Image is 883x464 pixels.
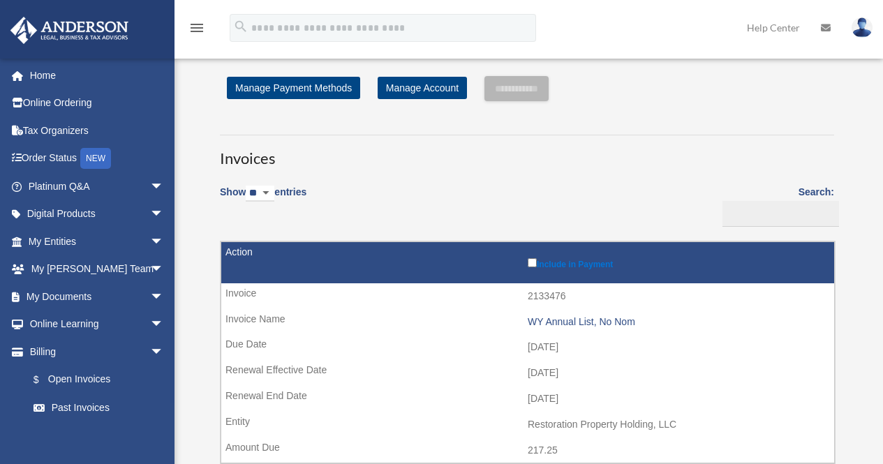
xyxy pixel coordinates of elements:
td: [DATE] [221,334,834,361]
img: User Pic [852,17,873,38]
span: arrow_drop_down [150,255,178,284]
a: Online Ordering [10,89,185,117]
a: Order StatusNEW [10,144,185,173]
span: arrow_drop_down [150,310,178,339]
label: Show entries [220,184,306,216]
label: Include in Payment [528,255,827,269]
span: arrow_drop_down [150,338,178,366]
img: Anderson Advisors Platinum Portal [6,17,133,44]
a: Past Invoices [20,394,178,421]
td: [DATE] [221,360,834,387]
select: Showentries [246,186,274,202]
i: menu [188,20,205,36]
span: arrow_drop_down [150,283,178,311]
a: Platinum Q&Aarrow_drop_down [10,172,185,200]
a: Home [10,61,185,89]
a: Online Learningarrow_drop_down [10,310,185,338]
span: arrow_drop_down [150,227,178,256]
a: My Documentsarrow_drop_down [10,283,185,310]
h3: Invoices [220,135,834,170]
a: $Open Invoices [20,366,171,394]
td: [DATE] [221,386,834,412]
div: WY Annual List, No Nom [528,316,827,328]
a: Manage Payment Methods [227,77,360,99]
input: Search: [722,201,839,227]
td: 2133476 [221,283,834,310]
label: Search: [718,184,834,227]
a: Tax Organizers [10,117,185,144]
a: Digital Productsarrow_drop_down [10,200,185,228]
a: My Entitiesarrow_drop_down [10,227,185,255]
a: menu [188,24,205,36]
span: arrow_drop_down [150,172,178,201]
span: arrow_drop_down [150,200,178,229]
i: search [233,19,248,34]
input: Include in Payment [528,258,537,267]
a: Manage Account [378,77,467,99]
span: $ [41,371,48,389]
a: My [PERSON_NAME] Teamarrow_drop_down [10,255,185,283]
a: Billingarrow_drop_down [10,338,178,366]
td: Restoration Property Holding, LLC [221,412,834,438]
div: NEW [80,148,111,169]
td: 217.25 [221,437,834,464]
